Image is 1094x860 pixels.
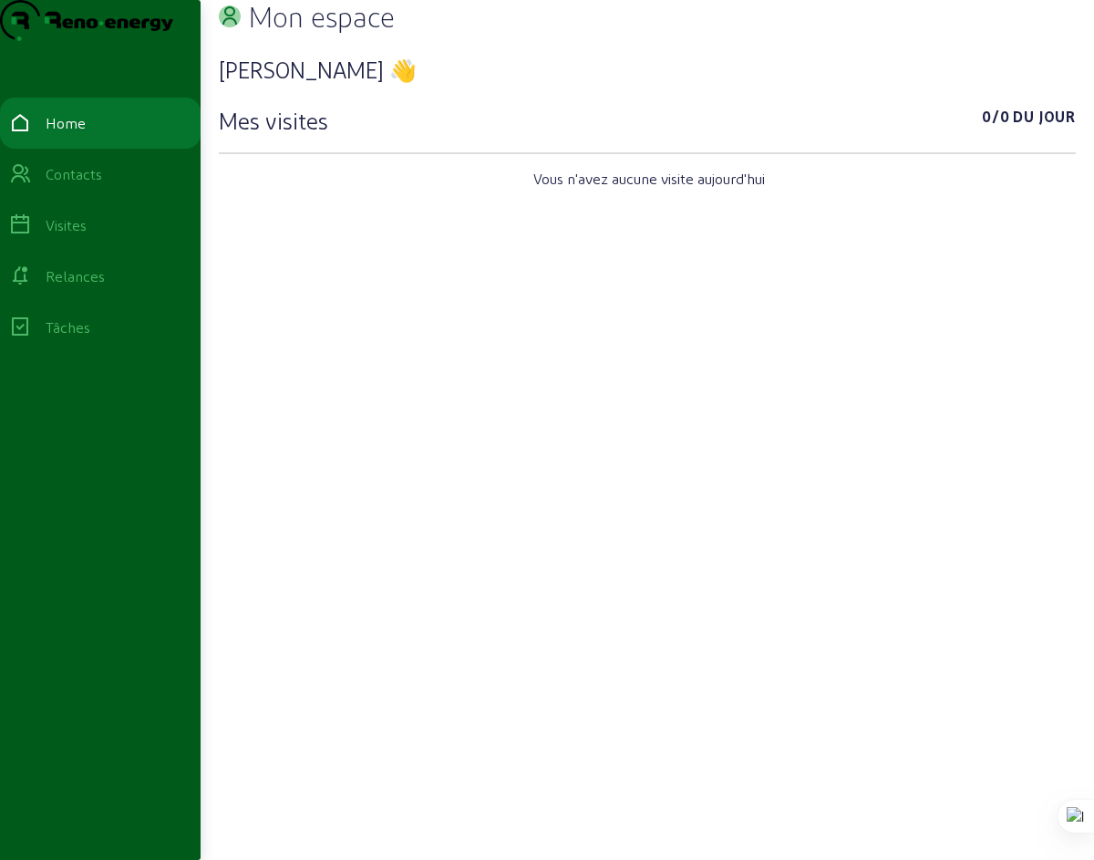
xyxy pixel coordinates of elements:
[219,55,1076,84] h3: [PERSON_NAME] 👋
[46,163,102,185] div: Contacts
[533,168,765,190] span: Vous n'avez aucune visite aujourd'hui
[1013,106,1076,135] span: Du jour
[982,106,1009,135] span: 0/0
[219,106,328,135] h3: Mes visites
[46,112,86,134] div: Home
[46,265,105,287] div: Relances
[46,214,87,236] div: Visites
[46,316,90,338] div: Tâches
